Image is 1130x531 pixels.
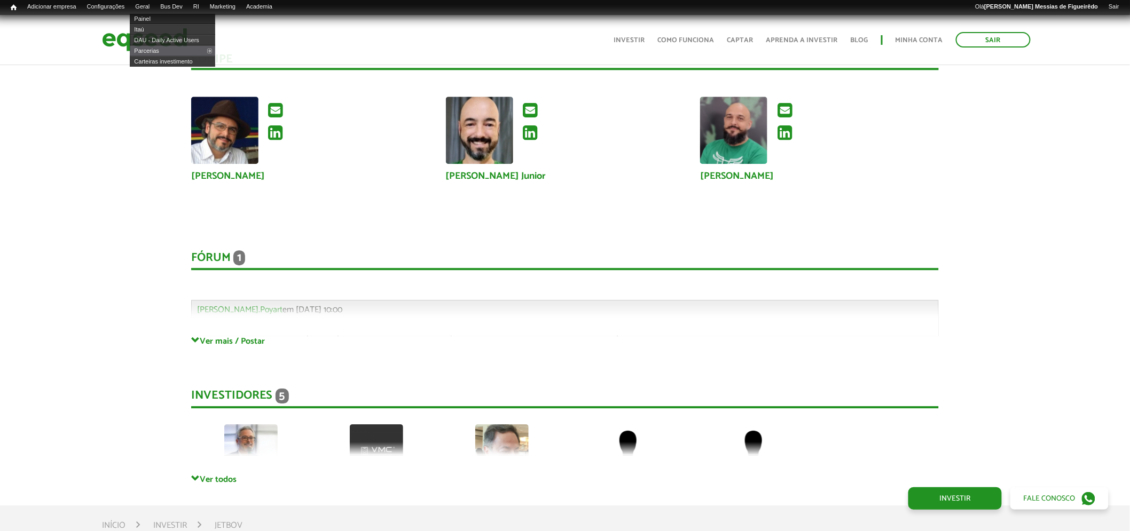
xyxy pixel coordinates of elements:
a: Como funciona [658,37,715,44]
a: Bus Dev [155,3,188,11]
a: Ver perfil do usuário. [446,97,513,164]
a: Minha conta [896,37,943,44]
a: Investir [614,37,645,44]
img: default-user.png [727,424,780,478]
a: RI [188,3,205,11]
a: [PERSON_NAME] [191,171,265,181]
a: Início [102,521,125,530]
img: picture-100036-1732821753.png [350,424,403,478]
img: Foto de Xisto Alves de Souza Junior [191,97,258,164]
a: Painel [130,13,215,24]
img: EqSeed [102,26,187,54]
a: [PERSON_NAME] [700,171,774,181]
img: picture-112624-1716663541.png [475,424,529,478]
span: Início [11,4,17,11]
span: 5 [276,389,289,403]
a: Ver mais / Postar [191,336,939,346]
a: Adicionar empresa [22,3,82,11]
a: Ver perfil do usuário. [191,97,258,164]
a: Ver perfil do usuário. [700,97,767,164]
a: Geral [130,3,155,11]
img: picture-112313-1743624016.jpg [224,424,278,478]
a: Ver todos [191,474,939,484]
a: [PERSON_NAME] Junior [446,171,546,181]
div: Investidores [191,389,939,408]
a: Captar [727,37,754,44]
a: Investir [908,487,1002,510]
a: Investir [153,521,187,530]
div: Fórum [191,250,939,270]
a: Fale conosco [1010,487,1109,510]
a: Marketing [205,3,241,11]
a: Sair [956,32,1031,47]
a: Configurações [82,3,130,11]
a: Blog [851,37,868,44]
a: Início [5,3,22,13]
img: Foto de Sérgio Hilton Berlotto Junior [446,97,513,164]
a: Sair [1103,3,1125,11]
img: default-user.png [601,424,655,478]
span: em [DATE] 10:00 [197,303,343,317]
strong: [PERSON_NAME] Messias de Figueirêdo [984,3,1098,10]
span: 1 [233,250,245,265]
a: Academia [241,3,278,11]
a: Aprenda a investir [766,37,838,44]
a: Olá[PERSON_NAME] Messias de Figueirêdo [970,3,1103,11]
img: Foto de Josias de Souza [700,97,767,164]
